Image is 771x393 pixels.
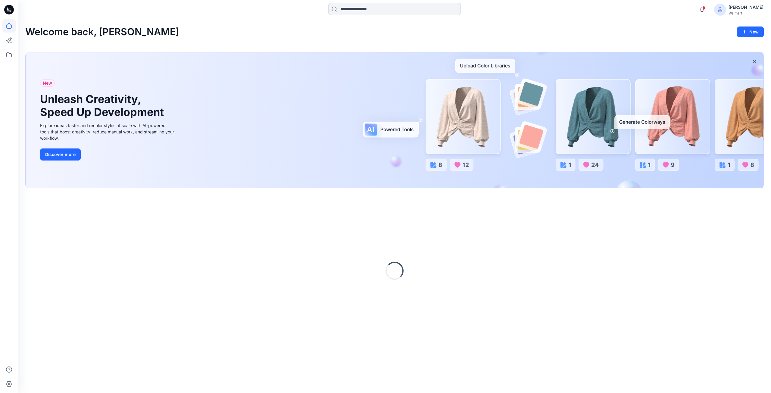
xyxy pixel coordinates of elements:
[40,93,167,119] h1: Unleash Creativity, Speed Up Development
[40,148,81,161] button: Discover more
[729,4,763,11] div: [PERSON_NAME]
[737,27,764,37] button: New
[25,27,179,38] h2: Welcome back, [PERSON_NAME]
[40,122,176,141] div: Explore ideas faster and recolor styles at scale with AI-powered tools that boost creativity, red...
[43,80,52,87] span: New
[40,148,176,161] a: Discover more
[718,7,723,12] svg: avatar
[729,11,763,15] div: Walmart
